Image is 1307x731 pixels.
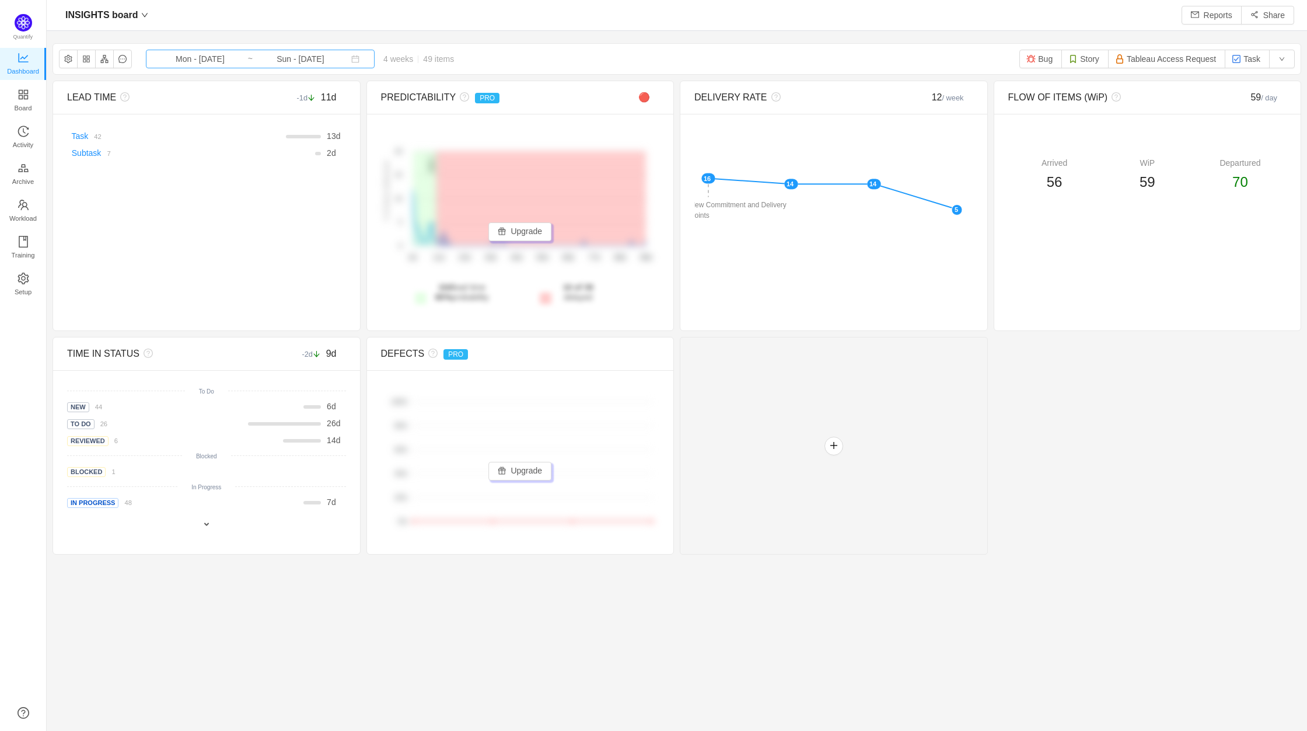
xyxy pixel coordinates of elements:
[1232,174,1248,190] span: 70
[18,273,29,297] a: Setup
[67,467,106,477] span: Blocked
[72,148,102,158] a: Subtask
[118,497,131,507] a: 48
[327,419,336,428] span: 26
[313,350,320,358] i: icon: arrow-down
[351,55,359,63] i: icon: calendar
[95,419,107,428] a: 26
[111,468,115,475] small: 1
[408,254,416,262] tspan: 0d
[13,133,33,156] span: Activity
[253,53,348,65] input: End date
[113,50,132,68] button: icon: message
[191,484,221,490] small: In Progress
[109,436,118,445] a: 6
[327,148,331,158] span: 2
[1182,6,1242,25] button: icon: mailReports
[18,163,29,186] a: Archive
[13,34,33,40] span: Quantify
[327,148,336,158] span: d
[694,90,903,105] div: DELIVERY RATE
[1026,54,1036,64] img: 10303
[767,92,781,102] i: icon: question-circle
[432,254,444,262] tspan: 11d
[1241,6,1294,25] button: icon: share-altShare
[375,54,463,64] span: 4 weeks
[327,436,340,445] span: d
[327,402,331,411] span: 6
[15,96,32,120] span: Board
[399,219,402,226] tspan: 5
[327,402,336,411] span: d
[11,243,34,267] span: Training
[95,50,114,68] button: icon: apartment
[88,131,101,141] a: 42
[18,236,29,260] a: Training
[67,402,89,412] span: New
[942,93,964,102] small: / week
[107,150,110,157] small: 7
[394,494,407,501] tspan: 20%
[72,131,89,141] a: Task
[687,197,791,223] div: New Commitment and Delivery Points
[435,293,452,302] strong: 80%
[100,420,107,427] small: 26
[395,195,402,202] tspan: 10
[394,446,407,453] tspan: 60%
[18,236,29,248] i: icon: book
[1068,54,1078,64] img: 10315
[12,170,34,193] span: Archive
[563,283,593,292] strong: 10 of 39
[18,89,29,113] a: Board
[563,283,593,302] span: delayed
[1194,157,1287,169] div: Departured
[18,52,29,64] i: icon: line-chart
[327,436,336,445] span: 14
[153,53,247,65] input: Start date
[18,126,29,149] a: Activity
[824,437,843,455] button: icon: plus
[196,453,217,460] small: Blocked
[1115,54,1124,64] img: 10902
[89,402,102,411] a: 44
[321,92,337,102] span: 11d
[435,283,489,302] span: lead time
[1217,90,1287,105] div: 59
[139,349,153,358] i: icon: question-circle
[398,518,407,525] tspan: 0%
[399,242,402,249] tspan: 0
[588,254,600,262] tspan: 77d
[484,254,496,262] tspan: 33d
[18,273,29,284] i: icon: setting
[327,419,340,428] span: d
[394,422,407,429] tspan: 80%
[1047,174,1063,190] span: 56
[1225,50,1270,68] button: Task
[326,349,337,358] span: 9d
[101,148,110,158] a: 7
[1101,157,1194,169] div: WiP
[18,707,29,719] a: icon: question-circle
[1269,50,1295,68] button: icon: down
[116,92,130,102] i: icon: question-circle
[435,293,489,302] span: probability
[106,467,115,476] a: 1
[18,199,29,211] i: icon: team
[77,50,96,68] button: icon: appstore
[423,54,454,64] span: 49 items
[488,222,551,241] button: icon: giftUpgrade
[15,14,32,32] img: Quantify
[18,126,29,137] i: icon: history
[638,92,650,102] span: 🔴
[395,148,402,155] tspan: 20
[327,131,336,141] span: 13
[639,254,651,262] tspan: 99d
[391,398,407,405] tspan: 100%
[1140,174,1155,190] span: 59
[67,92,116,102] span: LEAD TIME
[18,200,29,223] a: Workload
[1232,54,1241,64] img: 10318
[394,470,407,477] tspan: 40%
[395,172,402,179] tspan: 15
[59,50,78,68] button: icon: setting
